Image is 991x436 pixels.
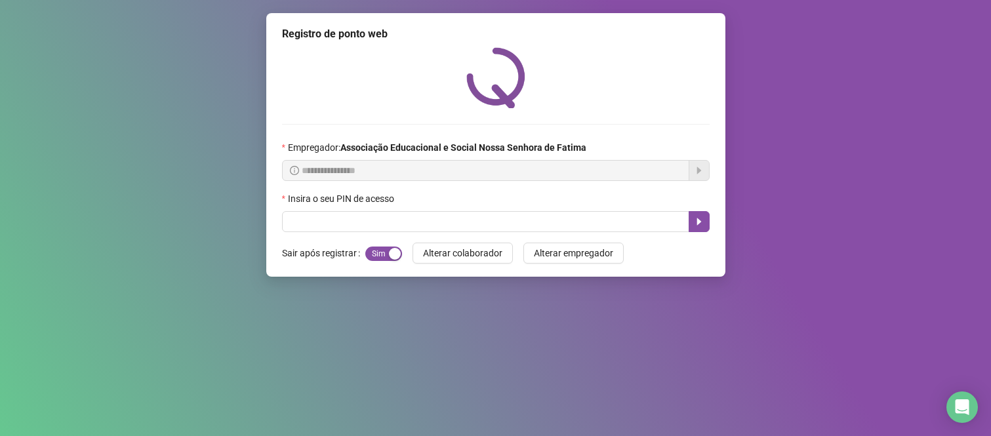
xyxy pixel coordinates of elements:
label: Sair após registrar [282,243,365,264]
button: Alterar empregador [523,243,624,264]
span: Alterar colaborador [423,246,502,260]
strong: Associação Educacional e Social Nossa Senhora de Fatima [340,142,586,153]
span: Empregador : [288,140,586,155]
label: Insira o seu PIN de acesso [282,191,403,206]
span: info-circle [290,166,299,175]
img: QRPoint [466,47,525,108]
span: Alterar empregador [534,246,613,260]
span: caret-right [694,216,704,227]
button: Alterar colaborador [413,243,513,264]
div: Registro de ponto web [282,26,710,42]
div: Open Intercom Messenger [946,391,978,423]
